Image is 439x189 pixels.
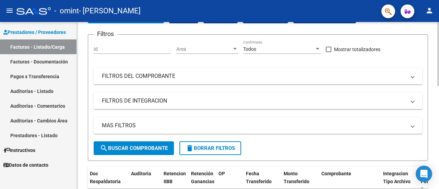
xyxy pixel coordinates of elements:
[100,145,168,151] span: Buscar Comprobante
[100,144,108,152] mat-icon: search
[3,146,35,154] span: Instructivos
[131,171,151,176] span: Auditoria
[94,117,422,134] mat-expansion-panel-header: MAS FILTROS
[5,7,14,15] mat-icon: menu
[94,68,422,84] mat-expansion-panel-header: FILTROS DEL COMPROBANTE
[3,28,66,36] span: Prestadores / Proveedores
[90,171,121,184] span: Doc Respaldatoria
[334,45,380,54] span: Mostrar totalizadores
[3,161,48,169] span: Datos de contacto
[102,72,406,80] mat-panel-title: FILTROS DEL COMPROBANTE
[416,166,432,182] div: Open Intercom Messenger
[179,141,241,155] button: Borrar Filtros
[284,171,309,184] span: Monto Transferido
[54,3,79,19] span: - omint
[425,7,434,15] mat-icon: person
[176,46,232,52] span: Area
[94,29,117,39] h3: Filtros
[243,46,256,52] span: Todos
[321,171,351,176] span: Comprobante
[191,171,214,184] span: Retención Ganancias
[79,3,141,19] span: - [PERSON_NAME]
[218,171,225,176] span: OP
[383,171,411,184] span: Integracion Tipo Archivo
[102,97,406,105] mat-panel-title: FILTROS DE INTEGRACION
[186,145,235,151] span: Borrar Filtros
[102,122,406,129] mat-panel-title: MAS FILTROS
[94,141,174,155] button: Buscar Comprobante
[94,93,422,109] mat-expansion-panel-header: FILTROS DE INTEGRACION
[186,144,194,152] mat-icon: delete
[246,171,272,184] span: Fecha Transferido
[164,171,186,184] span: Retencion IIBB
